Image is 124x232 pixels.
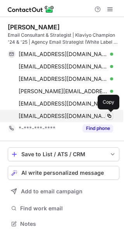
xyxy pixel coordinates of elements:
button: save-profile-one-click [8,147,119,161]
span: Add to email campaign [21,188,83,194]
span: AI write personalized message [21,170,104,176]
button: Notes [8,218,119,229]
span: [EMAIL_ADDRESS][DOMAIN_NAME] [19,63,107,70]
button: Reveal Button [83,125,113,132]
span: [EMAIL_ADDRESS][DOMAIN_NAME] [19,100,107,107]
span: Find work email [20,205,116,212]
span: [EMAIL_ADDRESS][DOMAIN_NAME] [19,113,107,119]
div: Save to List / ATS / CRM [21,151,106,157]
span: Notes [20,220,116,227]
span: [PERSON_NAME][EMAIL_ADDRESS][DOMAIN_NAME] [19,88,107,95]
img: ContactOut v5.3.10 [8,5,54,14]
button: AI write personalized message [8,166,119,180]
button: Find work email [8,203,119,214]
span: [EMAIL_ADDRESS][DOMAIN_NAME] [19,75,107,82]
button: Add to email campaign [8,184,119,198]
div: Email Consultant & Strategist | Klaviyo Champion '24 & '25 | Agency Email Strategist (White Label... [8,32,119,46]
div: [PERSON_NAME] [8,23,60,31]
span: [EMAIL_ADDRESS][DOMAIN_NAME] [19,51,107,58]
